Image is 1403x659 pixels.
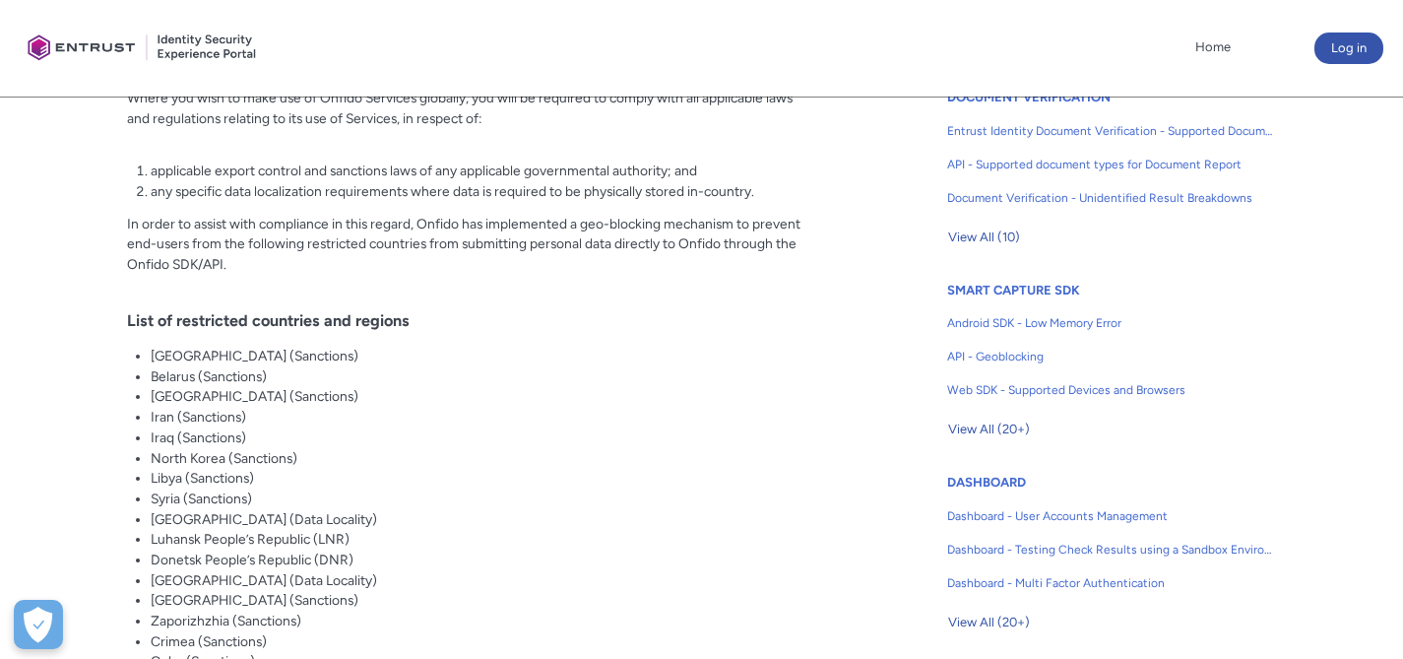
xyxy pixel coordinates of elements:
[947,156,1274,173] span: API - Supported document types for Document Report
[151,181,809,202] li: any specific data localization requirements where data is required to be physically stored in-cou...
[1312,568,1403,659] iframe: Qualified Messenger
[948,608,1030,637] span: View All (20+)
[947,414,1031,445] button: View All (20+)
[947,381,1274,399] span: Web SDK - Supported Devices and Browsers
[151,509,809,530] li: [GEOGRAPHIC_DATA] (Data Locality)
[947,189,1274,207] span: Document Verification - Unidentified Result Breakdowns
[947,373,1274,407] a: Web SDK - Supported Devices and Browsers
[947,499,1274,533] a: Dashboard - User Accounts Management
[947,181,1274,215] a: Document Verification - Unidentified Result Breakdowns
[947,340,1274,373] a: API - Geoblocking
[151,161,809,181] li: applicable export control and sanctions laws of any applicable governmental authority; and
[1314,33,1383,64] button: Log in
[947,541,1274,559] span: Dashboard - Testing Check Results using a Sandbox Environment
[947,348,1274,365] span: API - Geoblocking
[948,415,1030,444] span: View All (20+)
[151,407,809,428] li: Iran (Sanctions)
[151,386,809,407] li: [GEOGRAPHIC_DATA] (Sanctions)
[151,468,809,489] li: Libya (Sanctions)
[127,311,809,330] h3: List of restricted countries and regions
[151,428,809,448] li: Iraq (Sanctions)
[947,222,1021,253] button: View All (10)
[127,214,809,296] p: In order to assist with compliance in this regard, Onfido has implemented a geo-blocking mechanis...
[947,148,1274,181] a: API - Supported document types for Document Report
[14,600,63,649] button: Open Preferences
[151,489,809,509] li: Syria (Sanctions)
[948,223,1020,252] span: View All (10)
[151,570,809,591] li: [GEOGRAPHIC_DATA] (Data Locality)
[14,600,63,649] div: Cookie Preferences
[151,611,809,631] li: Zaporizhzhia (Sanctions)
[947,475,1026,490] a: DASHBOARD
[127,88,809,149] p: Where you wish to make use of Onfido Services globally, you will be required to comply with all a...
[947,574,1274,592] span: Dashboard - Multi Factor Authentication
[151,590,809,611] li: [GEOGRAPHIC_DATA] (Sanctions)
[151,448,809,469] li: North Korea (Sanctions)
[151,631,809,652] li: Crimea (Sanctions)
[947,306,1274,340] a: Android SDK - Low Memory Error
[151,366,809,387] li: Belarus (Sanctions)
[151,346,809,366] li: [GEOGRAPHIC_DATA] (Sanctions)
[151,529,809,550] li: Luhansk People’s Republic (LNR)
[947,122,1274,140] span: Entrust Identity Document Verification - Supported Document type and size
[151,550,809,570] li: Donetsk People’s Republic (DNR)
[947,507,1274,525] span: Dashboard - User Accounts Management
[947,314,1274,332] span: Android SDK - Low Memory Error
[947,114,1274,148] a: Entrust Identity Document Verification - Supported Document type and size
[947,566,1274,600] a: Dashboard - Multi Factor Authentication
[947,533,1274,566] a: Dashboard - Testing Check Results using a Sandbox Environment
[947,283,1080,297] a: SMART CAPTURE SDK
[1190,33,1236,62] a: Home
[947,607,1031,638] button: View All (20+)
